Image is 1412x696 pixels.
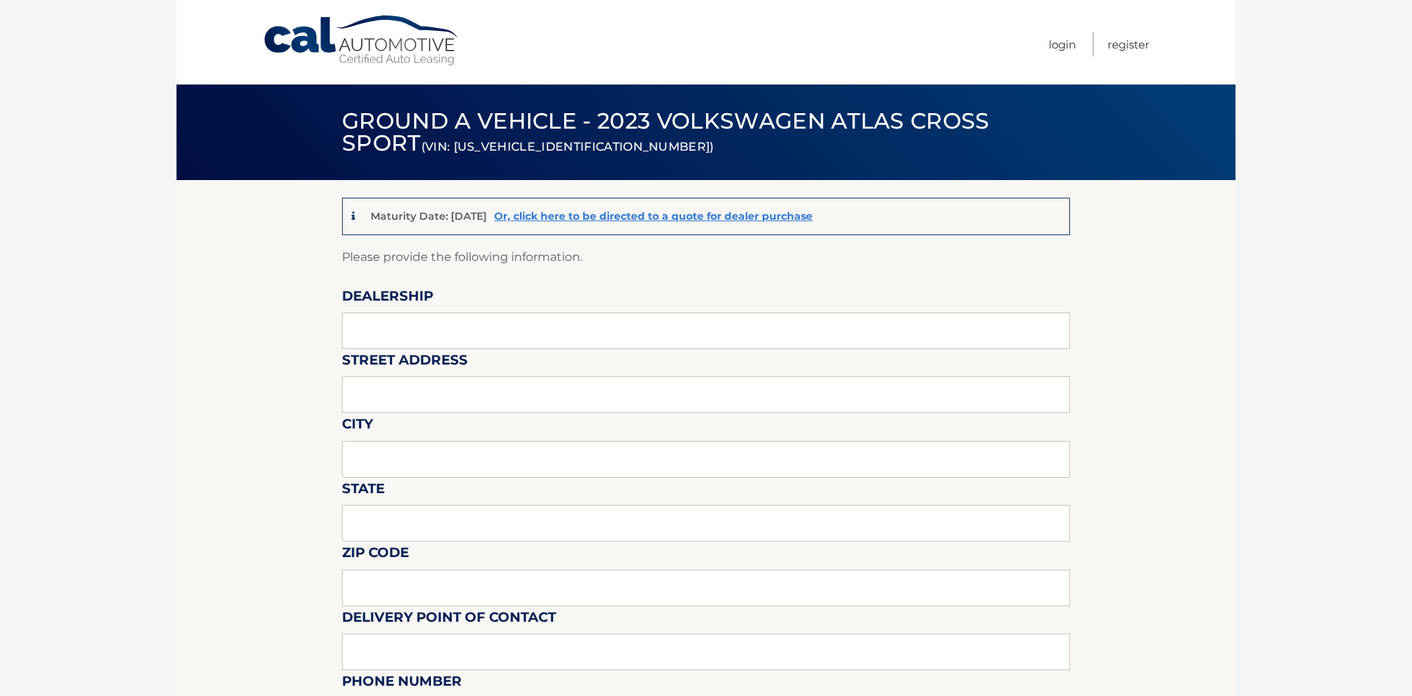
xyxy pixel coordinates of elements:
p: Maturity Date: [DATE] [371,209,487,223]
span: Ground a Vehicle - 2023 Volkswagen Atlas Cross Sport [342,107,990,157]
small: (VIN: [US_VEHICLE_IDENTIFICATION_NUMBER]) [421,140,714,154]
label: Zip Code [342,542,409,569]
p: Please provide the following information. [342,247,1070,268]
a: Cal Automotive [263,15,461,67]
label: Dealership [342,285,433,312]
a: Login [1049,32,1076,57]
label: State [342,478,385,505]
label: City [342,413,373,440]
a: Register [1108,32,1149,57]
a: Or, click here to be directed to a quote for dealer purchase [494,209,813,223]
label: Delivery Point of Contact [342,606,556,634]
label: Street Address [342,349,468,376]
